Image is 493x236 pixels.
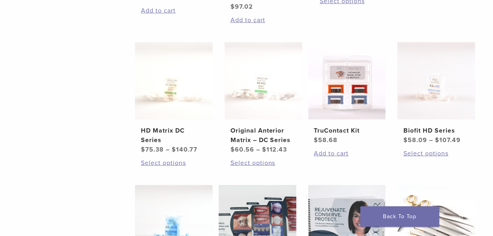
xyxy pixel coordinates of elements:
[403,136,427,144] bdi: 58.09
[262,146,266,154] span: $
[435,136,461,144] bdi: 107.49
[308,42,386,145] a: TruContact KitTruContact Kit $58.68
[141,146,145,154] span: $
[172,146,197,154] bdi: 140.77
[141,146,164,154] bdi: 75.38
[231,158,296,168] a: Select options for “Original Anterior Matrix - DC Series”
[256,146,260,154] span: –
[141,158,207,168] a: Select options for “HD Matrix DC Series”
[225,42,302,155] a: Original Anterior Matrix - DC SeriesOriginal Anterior Matrix – DC Series
[314,149,380,158] a: Add to cart: “TruContact Kit”
[172,146,176,154] span: $
[403,136,408,144] span: $
[403,126,469,135] h2: Biofit HD Series
[360,206,439,227] a: Back To Top
[314,136,318,144] span: $
[314,136,337,144] bdi: 58.68
[225,42,302,120] img: Original Anterior Matrix - DC Series
[141,126,207,145] h2: HD Matrix DC Series
[231,3,253,11] bdi: 97.02
[262,146,287,154] bdi: 112.43
[231,3,235,11] span: $
[231,146,254,154] bdi: 60.56
[135,42,213,155] a: HD Matrix DC SeriesHD Matrix DC Series
[314,126,380,135] h2: TruContact Kit
[231,126,296,145] h2: Original Anterior Matrix – DC Series
[166,146,170,154] span: –
[135,42,213,120] img: HD Matrix DC Series
[308,42,386,120] img: TruContact Kit
[429,136,433,144] span: –
[231,146,235,154] span: $
[231,15,296,25] a: Add to cart: “Magic Mix Pre Polish - Mint Flavored”
[435,136,439,144] span: $
[397,42,475,120] img: Biofit HD Series
[403,149,469,158] a: Select options for “Biofit HD Series”
[397,42,475,145] a: Biofit HD SeriesBiofit HD Series
[141,6,207,15] a: Add to cart: “Magic Mix Prophy Cups”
